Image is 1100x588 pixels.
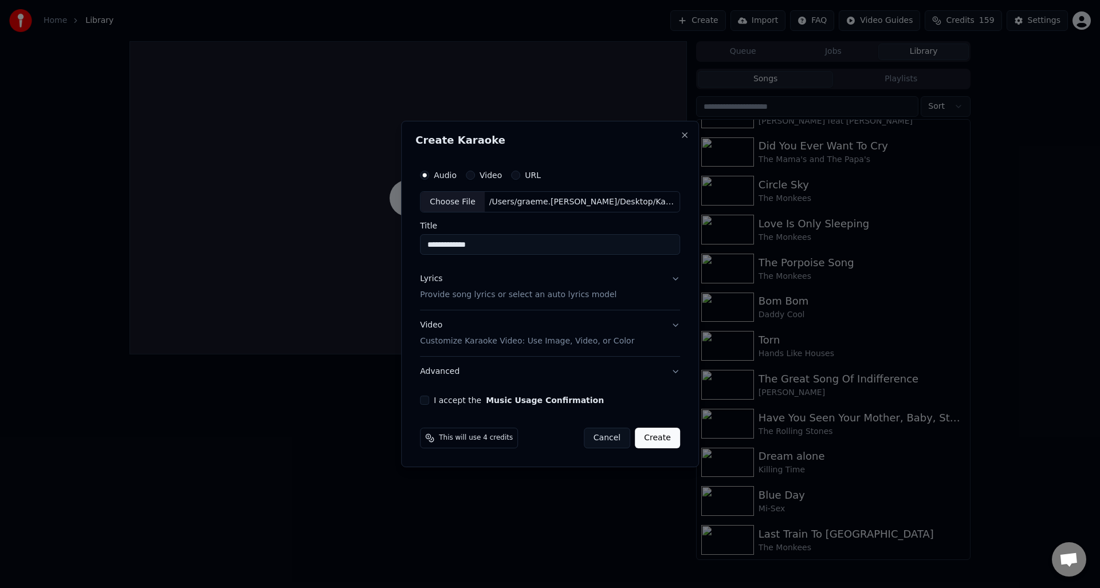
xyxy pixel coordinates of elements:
div: Video [420,320,634,348]
button: Cancel [584,428,630,448]
label: I accept the [434,396,604,404]
label: Video [480,171,502,179]
div: Lyrics [420,274,442,285]
div: /Users/graeme.[PERSON_NAME]/Desktop/Karaoke downloads/Country Honk MPX.mp3 [485,196,679,208]
button: I accept the [486,396,604,404]
p: Provide song lyrics or select an auto lyrics model [420,290,616,301]
label: URL [525,171,541,179]
span: This will use 4 credits [439,433,513,443]
label: Title [420,222,680,230]
button: LyricsProvide song lyrics or select an auto lyrics model [420,265,680,310]
button: Advanced [420,357,680,386]
div: Choose File [421,192,485,212]
p: Customize Karaoke Video: Use Image, Video, or Color [420,336,634,347]
button: Create [635,428,680,448]
button: VideoCustomize Karaoke Video: Use Image, Video, or Color [420,311,680,357]
h2: Create Karaoke [415,135,685,145]
label: Audio [434,171,457,179]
